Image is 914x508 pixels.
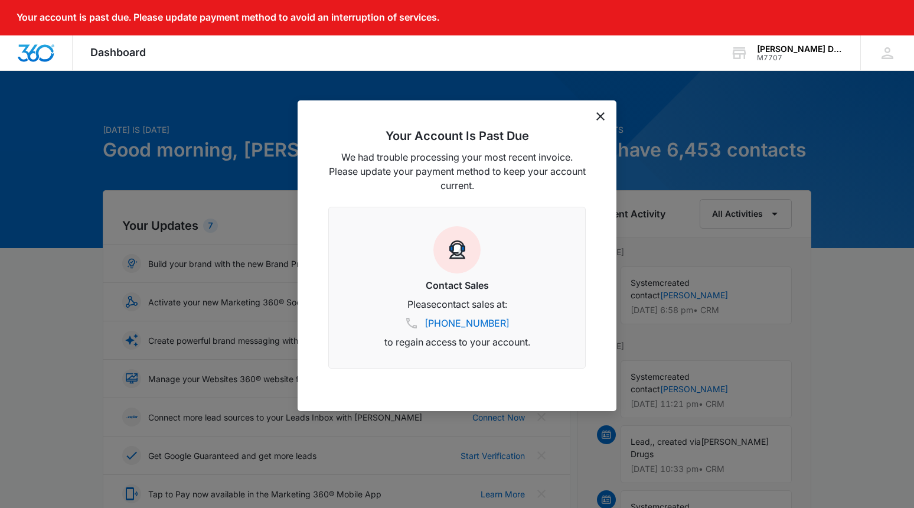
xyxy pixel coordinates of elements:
div: account name [757,44,843,54]
a: [PHONE_NUMBER] [425,316,510,330]
div: account id [757,54,843,62]
span: Dashboard [90,46,146,58]
h3: Contact Sales [343,278,571,292]
p: Your account is past due. Please update payment method to avoid an interruption of services. [17,12,439,23]
div: Dashboard [73,35,164,70]
p: We had trouble processing your most recent invoice. Please update your payment method to keep you... [328,150,586,193]
h2: Your Account Is Past Due [328,129,586,143]
button: dismiss this dialog [596,112,605,121]
p: Please contact sales at: to regain access to your account. [343,297,571,349]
